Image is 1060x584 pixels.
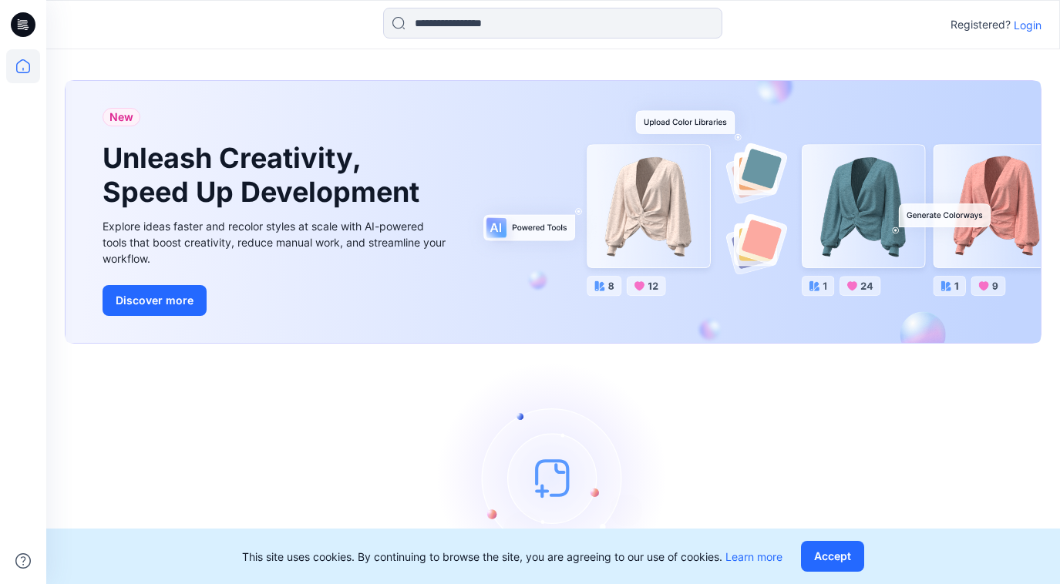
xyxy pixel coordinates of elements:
[801,541,864,572] button: Accept
[103,142,426,208] h1: Unleash Creativity, Speed Up Development
[109,108,133,126] span: New
[103,285,449,316] a: Discover more
[242,549,782,565] p: This site uses cookies. By continuing to browse the site, you are agreeing to our use of cookies.
[725,550,782,563] a: Learn more
[103,218,449,267] div: Explore ideas faster and recolor styles at scale with AI-powered tools that boost creativity, red...
[103,285,207,316] button: Discover more
[1014,17,1041,33] p: Login
[951,15,1011,34] p: Registered?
